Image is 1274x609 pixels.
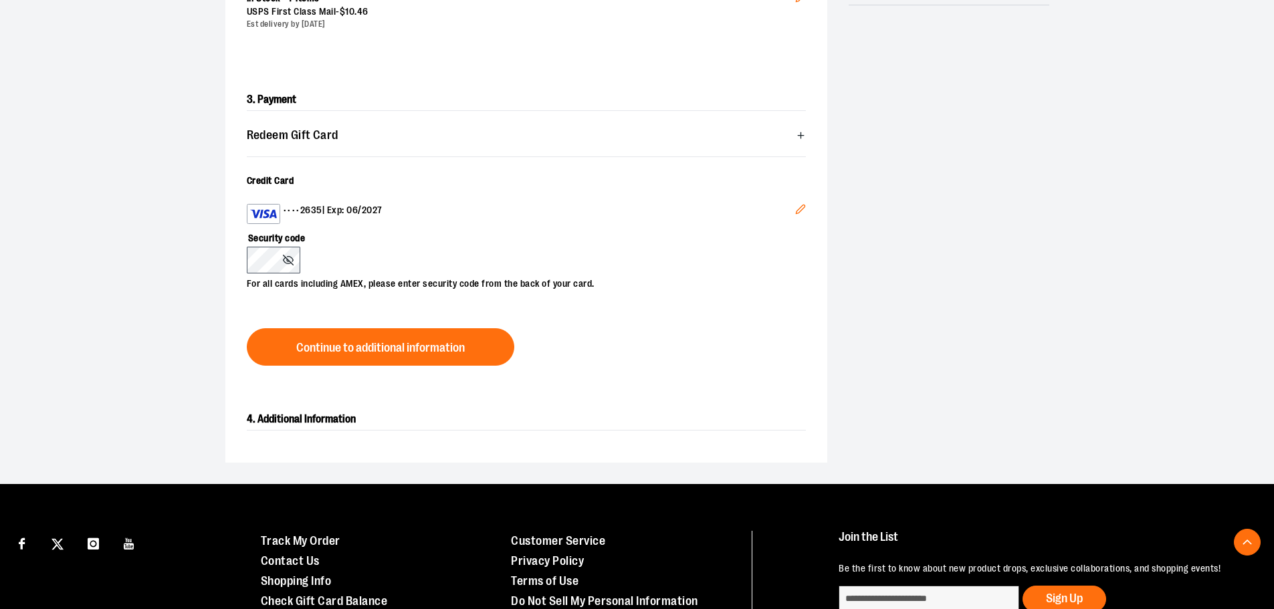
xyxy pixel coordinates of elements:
[46,531,70,554] a: Visit our X page
[247,122,806,148] button: Redeem Gift Card
[247,175,294,186] span: Credit Card
[247,408,806,431] h2: 4. Additional Information
[511,594,698,608] a: Do Not Sell My Personal Information
[340,6,346,17] span: $
[784,193,817,229] button: Edit
[839,531,1243,556] h4: Join the List
[1046,592,1083,605] span: Sign Up
[261,534,340,547] a: Track My Order
[345,6,354,17] span: 10
[511,534,605,547] a: Customer Service
[839,562,1243,576] p: Be the first to know about new product drops, exclusive collaborations, and shopping events!
[261,554,320,568] a: Contact Us
[296,342,465,354] span: Continue to additional information
[247,89,806,111] h2: 3. Payment
[10,531,33,554] a: Visit our Facebook page
[511,574,578,588] a: Terms of Use
[250,206,277,222] img: Visa card example showing the 16-digit card number on the front of the card
[51,538,64,550] img: Twitter
[247,328,514,366] button: Continue to additional information
[82,531,105,554] a: Visit our Instagram page
[511,554,584,568] a: Privacy Policy
[1234,529,1261,556] button: Back To Top
[357,6,368,17] span: 46
[247,5,795,19] div: USPS First Class Mail -
[261,574,332,588] a: Shopping Info
[118,531,141,554] a: Visit our Youtube page
[261,594,388,608] a: Check Gift Card Balance
[247,224,792,247] label: Security code
[247,204,795,224] div: •••• 2635 | Exp: 06/2027
[247,19,795,30] div: Est delivery by [DATE]
[247,273,792,291] p: For all cards including AMEX, please enter security code from the back of your card.
[354,6,357,17] span: .
[247,129,338,142] span: Redeem Gift Card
